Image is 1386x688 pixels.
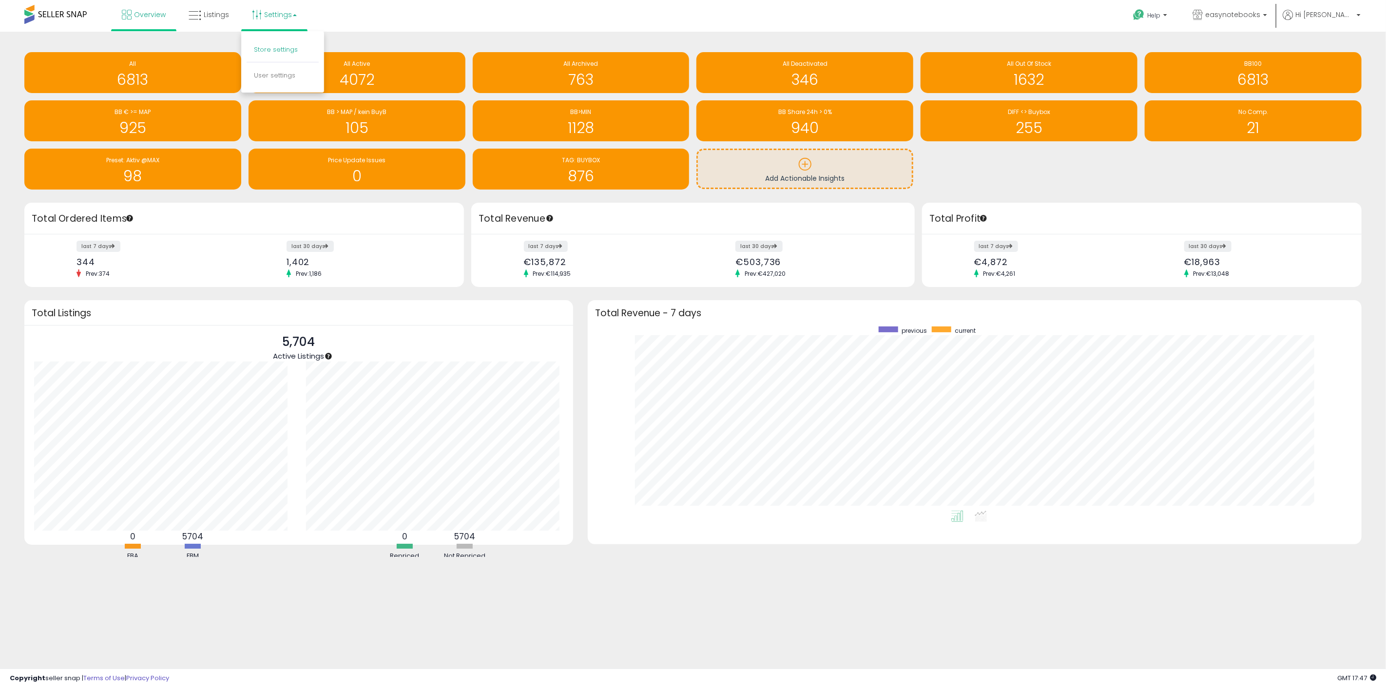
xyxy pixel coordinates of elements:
h1: 940 [701,120,908,136]
div: FBM [163,552,222,561]
h1: 98 [29,168,236,184]
h1: 6813 [1150,72,1357,88]
div: €18,963 [1184,257,1345,267]
b: 0 [130,531,135,542]
a: No Comp. 21 [1145,100,1362,141]
span: Prev: €13,048 [1189,269,1234,278]
a: BB100 6813 [1145,52,1362,93]
label: last 7 days [974,241,1018,252]
div: Tooltip anchor [545,214,554,223]
span: All Deactivated [783,59,828,68]
span: TAG: BUYBOX [562,156,600,164]
span: Help [1147,11,1160,19]
a: Preset: Aktiv @MAX 98 [24,149,241,190]
h1: 876 [478,168,685,184]
div: Tooltip anchor [979,214,988,223]
span: easynotebooks [1205,10,1260,19]
h1: 925 [29,120,236,136]
h1: 1128 [478,120,685,136]
div: Tooltip anchor [125,214,134,223]
h1: 1632 [925,72,1133,88]
b: 0 [402,531,407,542]
a: All Out Of Stock 1632 [921,52,1137,93]
div: €135,872 [524,257,686,267]
a: DIFF <> Buybox 255 [921,100,1137,141]
a: Price Update Issues 0 [249,149,465,190]
label: last 30 days [735,241,783,252]
span: All Out Of Stock [1007,59,1051,68]
a: Help [1125,1,1177,32]
h1: 763 [478,72,685,88]
h1: 21 [1150,120,1357,136]
h3: Total Profit [929,212,1354,226]
div: 344 [77,257,237,267]
h1: 105 [253,120,461,136]
a: Hi [PERSON_NAME] [1283,10,1361,32]
a: BB > MAP / kein BuyB 105 [249,100,465,141]
a: TAG: BUYBOX 876 [473,149,690,190]
span: Add Actionable Insights [765,173,845,183]
h1: 0 [253,168,461,184]
span: Prev: 374 [81,269,115,278]
span: previous [902,326,927,335]
span: Listings [204,10,229,19]
div: Tooltip anchor [324,352,333,361]
span: All Archived [564,59,598,68]
div: €503,736 [735,257,897,267]
div: €4,872 [974,257,1135,267]
a: BB € >= MAP 925 [24,100,241,141]
div: 1,402 [287,257,447,267]
label: last 7 days [77,241,120,252]
label: last 30 days [1184,241,1232,252]
span: DIFF <> Buybox [1008,108,1050,116]
a: BB>MIN 1128 [473,100,690,141]
a: All Archived 763 [473,52,690,93]
div: FBA [103,552,162,561]
span: BB100 [1245,59,1262,68]
a: User settings [254,71,295,80]
span: Overview [134,10,166,19]
h1: 6813 [29,72,236,88]
a: All Deactivated 346 [696,52,913,93]
span: No Comp. [1238,108,1268,116]
label: last 7 days [524,241,568,252]
label: last 30 days [287,241,334,252]
span: Hi [PERSON_NAME] [1295,10,1354,19]
div: Not Repriced [435,552,494,561]
span: BB>MIN [571,108,592,116]
span: Active Listings [273,351,324,361]
span: current [955,326,976,335]
h3: Total Ordered Items [32,212,457,226]
span: All Active [344,59,370,68]
b: 5704 [182,531,203,542]
span: Preset: Aktiv @MAX [106,156,159,164]
span: Prev: 1,186 [291,269,327,278]
i: Get Help [1133,9,1145,21]
h1: 255 [925,120,1133,136]
span: BB € >= MAP [115,108,151,116]
a: All Active 4072 [249,52,465,93]
a: Store settings [254,45,298,54]
h3: Total Revenue - 7 days [595,309,1354,317]
span: BB Share 24h > 0% [778,108,832,116]
span: BB > MAP / kein BuyB [327,108,386,116]
h3: Total Listings [32,309,566,317]
a: BB Share 24h > 0% 940 [696,100,913,141]
div: Repriced [375,552,434,561]
h3: Total Revenue [479,212,907,226]
a: Add Actionable Insights [698,150,912,188]
span: Price Update Issues [328,156,385,164]
span: Prev: €114,935 [528,269,576,278]
h1: 346 [701,72,908,88]
span: All [129,59,136,68]
p: 5,704 [273,333,324,351]
h1: 4072 [253,72,461,88]
span: Prev: €427,020 [740,269,790,278]
b: 5704 [454,531,475,542]
span: Prev: €4,261 [979,269,1020,278]
a: All 6813 [24,52,241,93]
